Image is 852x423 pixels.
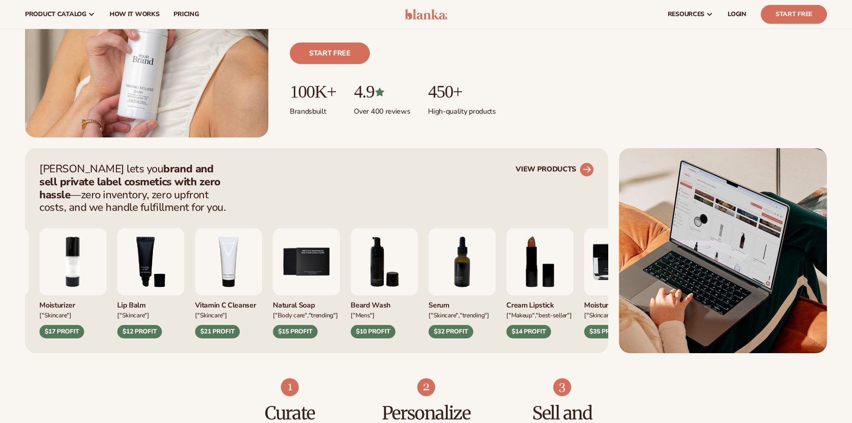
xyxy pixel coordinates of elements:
[428,82,496,102] p: 450+
[273,228,340,295] img: Nature bar of soap.
[553,378,571,396] img: Shopify Image 9
[39,162,232,214] p: [PERSON_NAME] lets you —zero inventory, zero upfront costs, and we handle fulfillment for you.
[117,295,184,310] div: Lip Balm
[351,228,418,338] div: 6 / 9
[428,295,496,310] div: Serum
[195,325,240,338] div: $21 PROFIT
[584,310,651,320] div: ["SKINCARE","TRENDING"]
[428,228,496,338] div: 7 / 9
[195,228,262,295] img: Vitamin c cleanser.
[417,378,435,396] img: Shopify Image 8
[506,228,573,338] div: 8 / 9
[290,82,336,102] p: 100K+
[619,148,827,353] img: Shopify Image 5
[39,325,84,338] div: $17 PROFIT
[117,325,162,338] div: $12 PROFIT
[273,310,340,320] div: ["BODY Care","TRENDING"]
[195,228,262,338] div: 4 / 9
[584,228,651,338] div: 9 / 9
[584,228,651,295] img: Moisturizer.
[728,11,746,18] span: LOGIN
[281,378,299,396] img: Shopify Image 7
[428,102,496,116] p: High-quality products
[39,295,106,310] div: Moisturizer
[273,325,318,338] div: $15 PROFIT
[195,295,262,310] div: Vitamin C Cleanser
[351,310,418,320] div: ["mens"]
[290,43,370,64] a: Start free
[39,228,106,295] img: Moisturizing lotion.
[110,11,160,18] span: How It Works
[240,403,340,423] h3: Curate
[405,9,447,20] img: logo
[354,82,410,102] p: 4.9
[584,295,651,310] div: Moisturizer
[506,325,551,338] div: $14 PROFIT
[117,310,184,320] div: ["SKINCARE"]
[376,403,476,423] h3: Personalize
[273,228,340,338] div: 5 / 9
[39,228,106,338] div: 2 / 9
[273,295,340,310] div: Natural Soap
[351,295,418,310] div: Beard Wash
[195,310,262,320] div: ["Skincare"]
[39,162,220,202] strong: brand and sell private label cosmetics with zero hassle
[506,228,573,295] img: Luxury cream lipstick.
[174,11,199,18] span: pricing
[39,310,106,320] div: ["SKINCARE"]
[584,325,629,338] div: $35 PROFIT
[428,310,496,320] div: ["SKINCARE","TRENDING"]
[25,11,86,18] span: product catalog
[516,162,594,177] a: VIEW PRODUCTS
[506,310,573,320] div: ["MAKEUP","BEST-SELLER"]
[290,102,336,116] p: Brands built
[117,228,184,295] img: Smoothing lip balm.
[117,228,184,338] div: 3 / 9
[354,102,410,116] p: Over 400 reviews
[506,295,573,310] div: Cream Lipstick
[668,11,704,18] span: resources
[761,5,827,24] a: Start Free
[351,325,395,338] div: $10 PROFIT
[351,228,418,295] img: Foaming beard wash.
[428,325,473,338] div: $32 PROFIT
[428,228,496,295] img: Collagen and retinol serum.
